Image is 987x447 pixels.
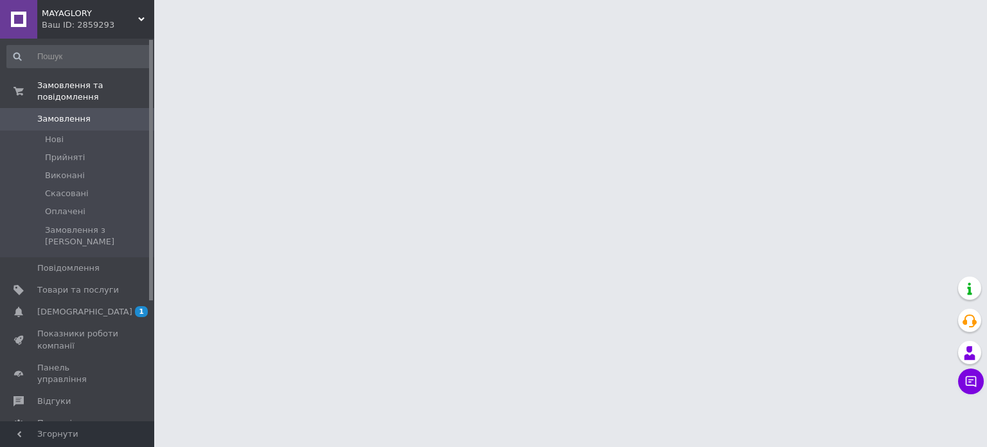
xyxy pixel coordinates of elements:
[37,262,100,274] span: Повідомлення
[45,206,85,217] span: Оплачені
[37,113,91,125] span: Замовлення
[37,396,71,407] span: Відгуки
[37,362,119,385] span: Панель управління
[37,328,119,351] span: Показники роботи компанії
[45,188,89,199] span: Скасовані
[37,80,154,103] span: Замовлення та повідомлення
[6,45,152,68] input: Пошук
[135,306,148,317] span: 1
[37,284,119,296] span: Товари та послуги
[958,369,984,394] button: Чат з покупцем
[37,417,72,429] span: Покупці
[45,134,64,145] span: Нові
[45,170,85,181] span: Виконані
[42,19,154,31] div: Ваш ID: 2859293
[45,152,85,163] span: Прийняті
[42,8,138,19] span: MAYAGLORY
[45,224,150,248] span: Замовлення з [PERSON_NAME]
[37,306,132,318] span: [DEMOGRAPHIC_DATA]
